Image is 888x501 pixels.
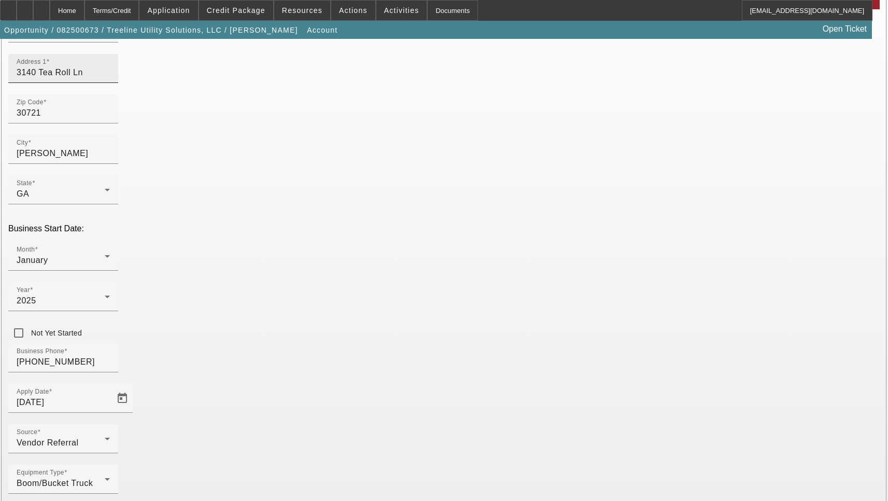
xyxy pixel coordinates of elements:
[819,20,871,38] a: Open Ticket
[17,180,32,187] mat-label: State
[17,246,35,253] mat-label: Month
[17,438,79,447] span: Vendor Referral
[331,1,375,20] button: Actions
[17,388,49,395] mat-label: Apply Date
[147,6,190,15] span: Application
[304,21,340,39] button: Account
[17,296,36,305] span: 2025
[139,1,198,20] button: Application
[17,469,64,476] mat-label: Equipment Type
[17,429,37,436] mat-label: Source
[376,1,427,20] button: Activities
[17,99,44,106] mat-label: Zip Code
[17,479,93,488] span: Boom/Bucket Truck
[17,140,28,146] mat-label: City
[17,189,29,198] span: GA
[307,26,337,34] span: Account
[29,328,82,338] label: Not Yet Started
[17,287,30,294] mat-label: Year
[4,26,298,34] span: Opportunity / 082500673 / Treeline Utility Solutions, LLC / [PERSON_NAME]
[282,6,322,15] span: Resources
[112,388,133,409] button: Open calendar
[274,1,330,20] button: Resources
[17,348,64,355] mat-label: Business Phone
[339,6,368,15] span: Actions
[207,6,265,15] span: Credit Package
[17,59,46,65] mat-label: Address 1
[384,6,419,15] span: Activities
[199,1,273,20] button: Credit Package
[17,256,48,265] span: January
[8,224,880,233] p: Business Start Date:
